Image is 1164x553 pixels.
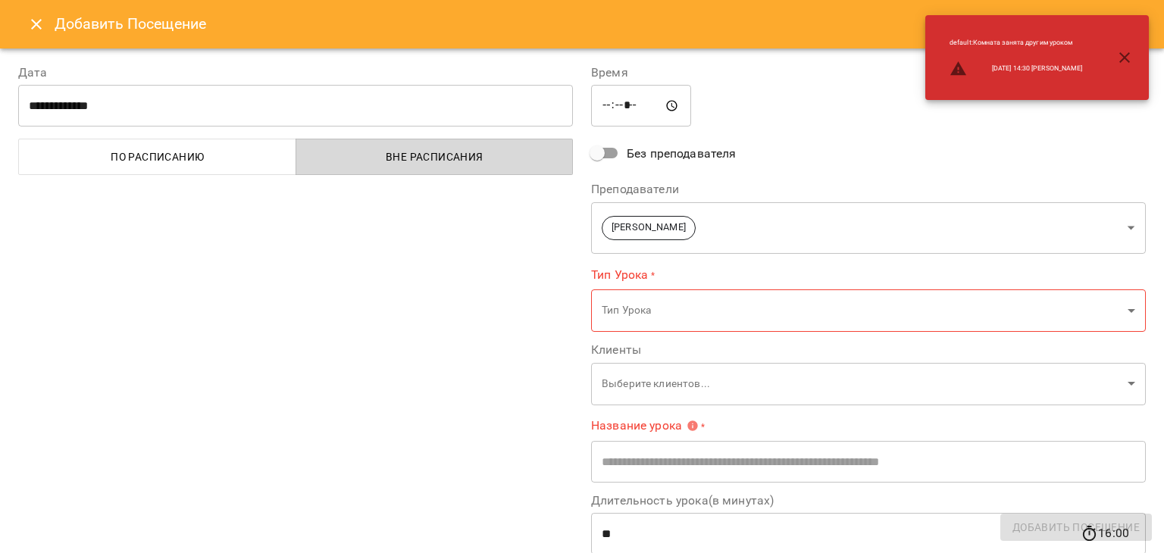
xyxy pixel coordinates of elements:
[18,139,296,175] button: По расписанию
[937,32,1094,54] li: default : Комната занята другим уроком
[591,495,1146,507] label: Длительность урока(в минутах)
[602,303,1122,318] p: Тип Урока
[627,145,737,163] span: Без преподавателя
[591,67,1146,79] label: Время
[591,420,699,432] span: Название урока
[296,139,574,175] button: Вне расписания
[591,202,1146,254] div: [PERSON_NAME]
[937,54,1094,84] li: [DATE] 14:30 [PERSON_NAME]
[28,148,287,166] span: По расписанию
[687,420,699,432] svg: Укажите название урока или выберите клиентов
[591,362,1146,405] div: Выберите клиентов...
[591,266,1146,283] label: Тип Урока
[55,12,1146,36] h6: Добавить Посещение
[18,67,573,79] label: Дата
[591,344,1146,356] label: Клиенты
[305,148,565,166] span: Вне расписания
[602,220,695,235] span: [PERSON_NAME]
[591,289,1146,333] div: Тип Урока
[602,376,1122,392] p: Выберите клиентов...
[591,183,1146,195] label: Преподаватели
[18,6,55,42] button: Close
